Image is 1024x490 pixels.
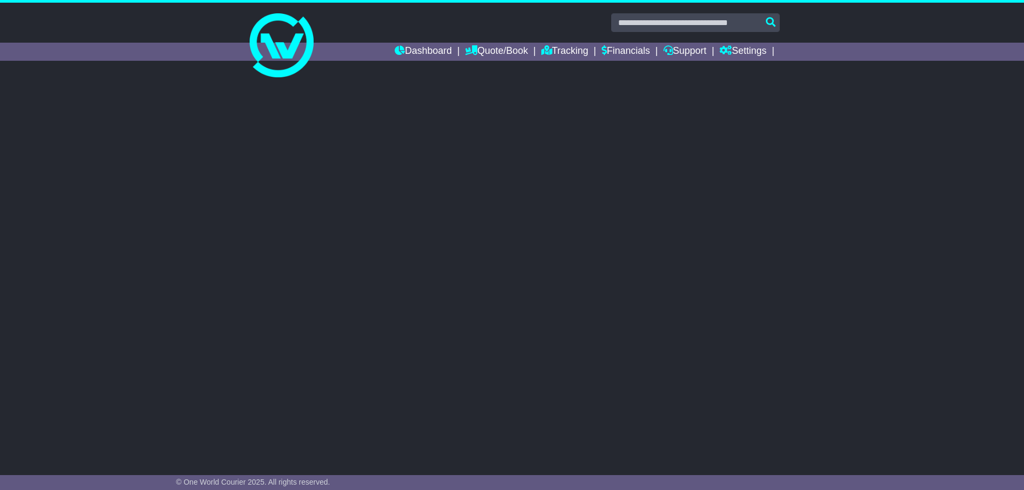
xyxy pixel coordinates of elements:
[663,43,707,61] a: Support
[176,478,330,486] span: © One World Courier 2025. All rights reserved.
[541,43,588,61] a: Tracking
[465,43,528,61] a: Quote/Book
[602,43,650,61] a: Financials
[395,43,452,61] a: Dashboard
[719,43,766,61] a: Settings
